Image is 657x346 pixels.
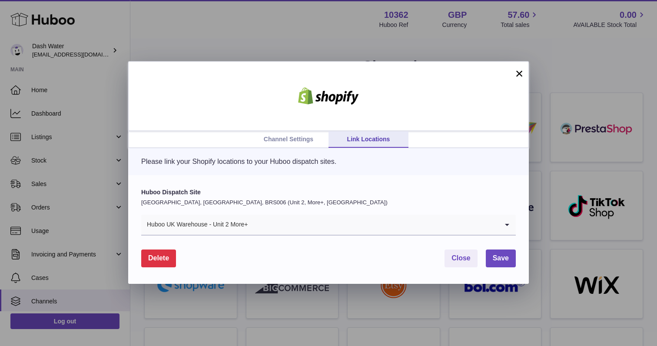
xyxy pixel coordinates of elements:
span: Save [493,254,509,262]
span: Delete [148,254,169,262]
label: Huboo Dispatch Site [141,188,516,196]
span: Close [451,254,471,262]
span: Huboo UK Warehouse - Unit 2 More+ [141,215,249,235]
button: Delete [141,250,176,267]
input: Search for option [249,215,498,235]
a: Channel Settings [249,131,328,148]
div: Search for option [141,215,516,236]
button: Save [486,250,516,267]
a: Link Locations [328,131,408,148]
p: Please link your Shopify locations to your Huboo dispatch sites. [141,157,516,166]
button: × [514,68,524,79]
p: [GEOGRAPHIC_DATA], [GEOGRAPHIC_DATA], BRS006 (Unit 2, More+, [GEOGRAPHIC_DATA]) [141,199,516,206]
button: Close [445,250,478,267]
img: shopify [292,87,365,105]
